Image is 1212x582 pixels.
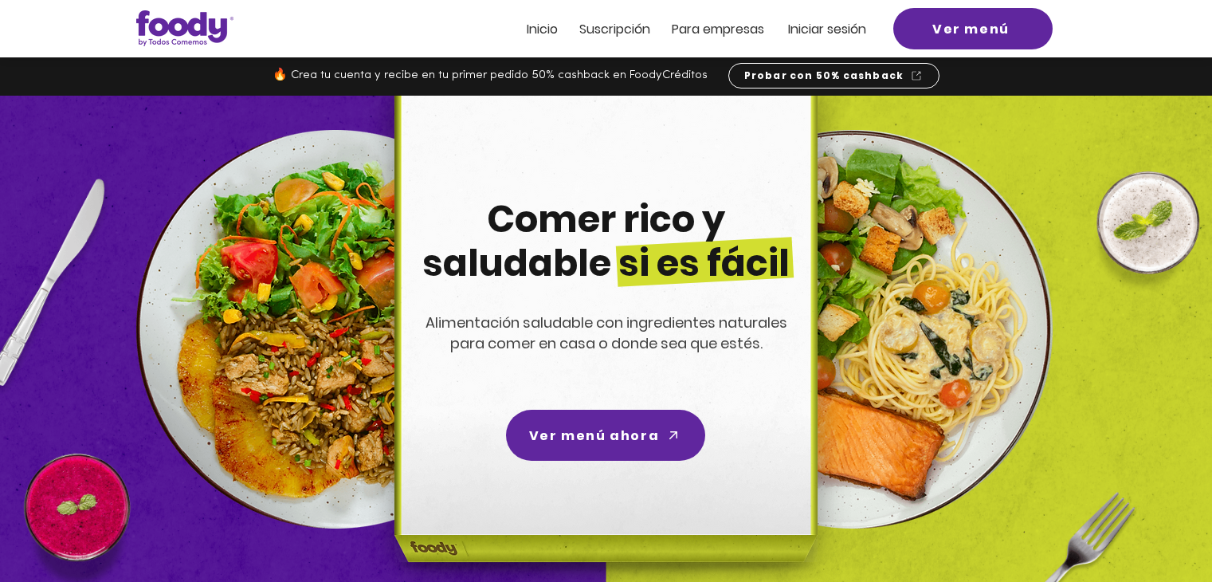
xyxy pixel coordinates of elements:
[579,22,650,36] a: Suscripción
[579,20,650,38] span: Suscripción
[893,8,1053,49] a: Ver menú
[672,22,764,36] a: Para empresas
[788,22,866,36] a: Iniciar sesión
[506,410,705,461] a: Ver menú ahora
[687,20,764,38] span: ra empresas
[1120,490,1196,566] iframe: Messagebird Livechat Widget
[527,22,558,36] a: Inicio
[744,69,904,83] span: Probar con 50% cashback
[672,20,687,38] span: Pa
[426,313,787,353] span: Alimentación saludable con ingredientes naturales para comer en casa o donde sea que estés.
[136,130,535,529] img: left-dish-compress.png
[788,20,866,38] span: Iniciar sesión
[728,63,939,88] a: Probar con 50% cashback
[422,194,790,289] span: Comer rico y saludable si es fácil
[273,69,708,81] span: 🔥 Crea tu cuenta y recibe en tu primer pedido 50% cashback en FoodyCréditos
[529,426,659,446] span: Ver menú ahora
[932,19,1010,39] span: Ver menú
[527,20,558,38] span: Inicio
[136,10,233,46] img: Logo_Foody V2.0.0 (3).png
